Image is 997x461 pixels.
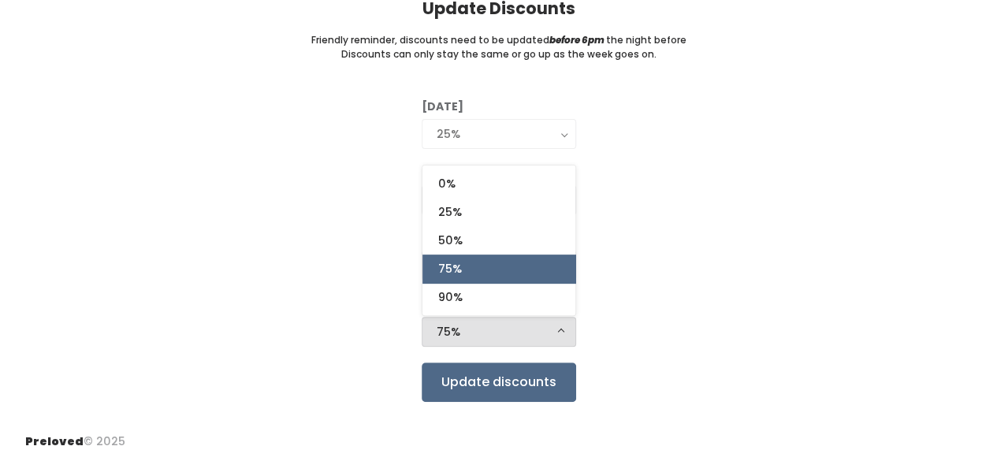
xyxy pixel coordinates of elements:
[438,232,463,249] span: 50%
[422,119,576,149] button: 25%
[438,260,462,277] span: 75%
[422,165,463,181] label: [DATE]
[438,175,456,192] span: 0%
[25,433,84,449] span: Preloved
[341,47,657,61] small: Discounts can only stay the same or go up as the week goes on.
[422,362,576,402] input: Update discounts
[437,323,561,340] div: 75%
[437,125,561,143] div: 25%
[549,33,605,46] i: before 6pm
[438,288,463,306] span: 90%
[422,317,576,347] button: 75%
[438,203,462,221] span: 25%
[311,33,686,47] small: Friendly reminder, discounts need to be updated the night before
[422,99,463,115] label: [DATE]
[25,421,125,450] div: © 2025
